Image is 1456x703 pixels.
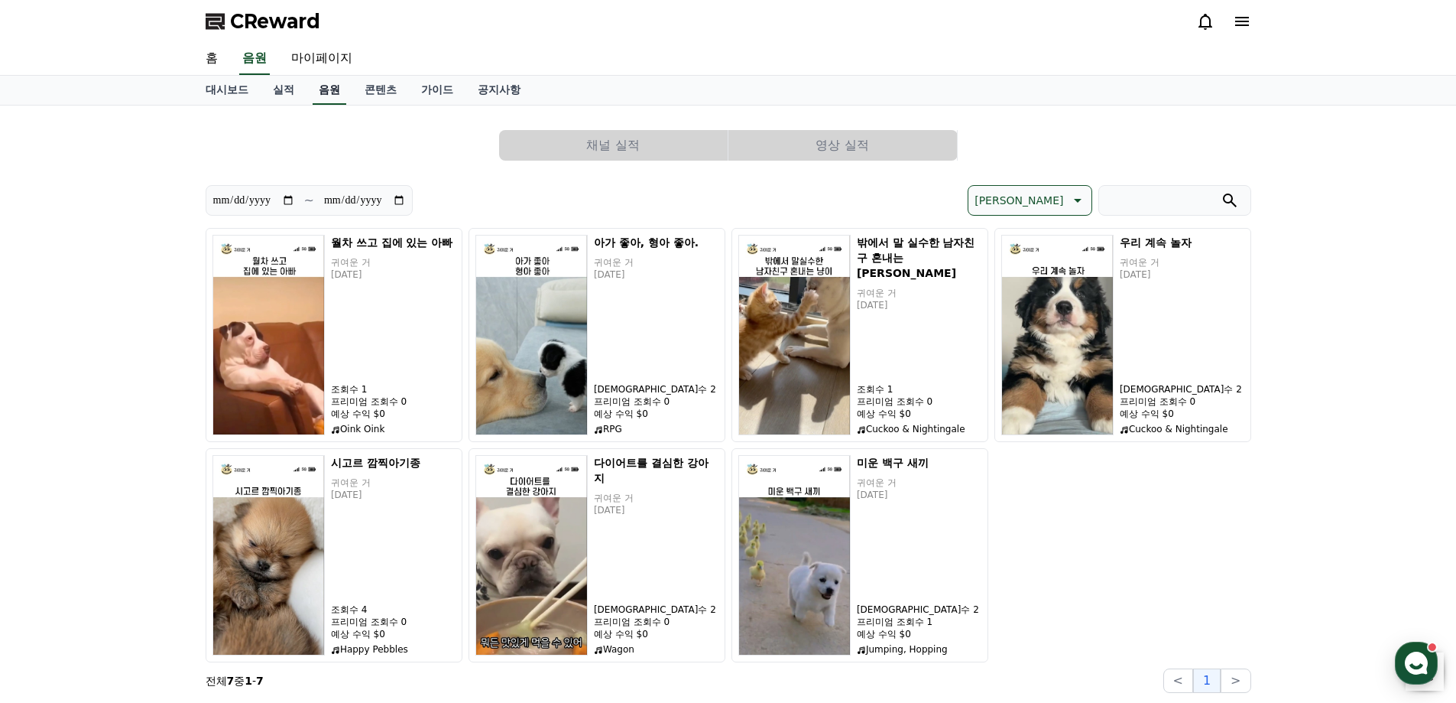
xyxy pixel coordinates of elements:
h5: 미운 백구 새끼 [857,455,981,470]
button: 우리 계속 놀자 우리 계속 놀자 귀여운 거 [DATE] [DEMOGRAPHIC_DATA]수 2 프리미엄 조회수 0 예상 수익 $0 Cuckoo & Nightingale [994,228,1251,442]
p: 귀여운 거 [594,492,718,504]
p: 예상 수익 $0 [1120,408,1244,420]
h5: 밖에서 말 실수한 남자친구 혼내는 [PERSON_NAME] [857,235,981,281]
a: 대시보드 [193,76,261,105]
a: 홈 [5,485,101,523]
p: 귀여운 거 [857,287,981,299]
span: CReward [230,9,320,34]
h5: 우리 계속 놀자 [1120,235,1244,250]
a: 마이페이지 [279,43,365,75]
button: 월차 쓰고 집에 있는 아빠 월차 쓰고 집에 있는 아빠 귀여운 거 [DATE] 조회수 1 프리미엄 조회수 0 예상 수익 $0 Oink Oink [206,228,462,442]
p: [DATE] [1120,269,1244,281]
a: 영상 실적 [728,130,958,161]
button: > [1221,669,1250,693]
p: 프리미엄 조회수 1 [857,616,981,628]
img: 시고르 깜찍아기종 [212,455,325,656]
a: 실적 [261,76,306,105]
p: 귀여운 거 [331,477,456,489]
p: 예상 수익 $0 [331,628,456,640]
button: 밖에서 말 실수한 남자친구 혼내는 냥이 밖에서 말 실수한 남자친구 혼내는 [PERSON_NAME] 귀여운 거 [DATE] 조회수 1 프리미엄 조회수 0 예상 수익 $0 Cuc... [731,228,988,442]
a: CReward [206,9,320,34]
p: Jumping, Hopping [857,643,981,656]
a: 음원 [239,43,270,75]
a: 설정 [197,485,293,523]
p: 귀여운 거 [857,477,981,489]
img: 월차 쓰고 집에 있는 아빠 [212,235,325,435]
p: 프리미엄 조회수 0 [1120,395,1244,408]
button: 시고르 깜찍아기종 시고르 깜찍아기종 귀여운 거 [DATE] 조회수 4 프리미엄 조회수 0 예상 수익 $0 Happy Pebbles [206,448,462,662]
p: [PERSON_NAME] [974,190,1063,211]
img: 우리 계속 놀자 [1001,235,1114,435]
a: 공지사항 [465,76,533,105]
p: RPG [594,423,718,435]
a: 홈 [193,43,230,75]
p: 조회수 1 [331,383,456,395]
p: [DEMOGRAPHIC_DATA]수 2 [857,604,981,616]
a: 음원 [313,76,346,105]
img: 미운 백구 새끼 [738,455,851,656]
img: 다이어트를 결심한 강아지 [475,455,588,656]
p: [DEMOGRAPHIC_DATA]수 2 [594,604,718,616]
p: Cuckoo & Nightingale [1120,423,1244,435]
p: [DATE] [857,299,981,311]
p: 예상 수익 $0 [594,408,718,420]
h5: 월차 쓰고 집에 있는 아빠 [331,235,456,250]
p: 조회수 4 [331,604,456,616]
h5: 다이어트를 결심한 강아지 [594,455,718,486]
strong: 1 [245,675,252,687]
p: [DATE] [857,489,981,501]
button: 채널 실적 [499,130,728,161]
p: 프리미엄 조회수 0 [331,616,456,628]
a: 가이드 [409,76,465,105]
button: [PERSON_NAME] [968,185,1091,216]
p: 귀여운 거 [331,256,456,269]
p: [DATE] [594,504,718,516]
a: 콘텐츠 [352,76,409,105]
p: 프리미엄 조회수 0 [331,395,456,408]
p: Cuckoo & Nightingale [857,423,981,435]
button: 아가 좋아, 형아 좋아. 아가 좋아, 형아 좋아. 귀여운 거 [DATE] [DEMOGRAPHIC_DATA]수 2 프리미엄 조회수 0 예상 수익 $0 RPG [469,228,725,442]
p: 프리미엄 조회수 0 [594,395,718,408]
p: 예상 수익 $0 [857,628,981,640]
button: 1 [1193,669,1221,693]
strong: 7 [227,675,235,687]
p: 프리미엄 조회수 0 [857,395,981,408]
p: 귀여운 거 [594,256,718,269]
strong: 7 [256,675,264,687]
span: 대화 [140,509,158,521]
p: 전체 중 - [206,673,264,688]
button: < [1163,669,1193,693]
p: 조회수 1 [857,383,981,395]
p: [DATE] [331,489,456,501]
p: [DEMOGRAPHIC_DATA]수 2 [594,383,718,395]
p: Wagon [594,643,718,656]
p: 귀여운 거 [1120,256,1244,269]
p: [DATE] [331,269,456,281]
a: 대화 [101,485,197,523]
p: Oink Oink [331,423,456,435]
img: 밖에서 말 실수한 남자친구 혼내는 냥이 [738,235,851,435]
button: 미운 백구 새끼 미운 백구 새끼 귀여운 거 [DATE] [DEMOGRAPHIC_DATA]수 2 프리미엄 조회수 1 예상 수익 $0 Jumping, Hopping [731,448,988,662]
button: 다이어트를 결심한 강아지 다이어트를 결심한 강아지 귀여운 거 [DATE] [DEMOGRAPHIC_DATA]수 2 프리미엄 조회수 0 예상 수익 $0 Wagon [469,448,725,662]
span: 설정 [236,508,255,520]
p: 예상 수익 $0 [331,408,456,420]
h5: 아가 좋아, 형아 좋아. [594,235,718,250]
button: 영상 실적 [728,130,957,161]
p: [DATE] [594,269,718,281]
p: 프리미엄 조회수 0 [594,616,718,628]
span: 홈 [48,508,57,520]
img: 아가 좋아, 형아 좋아. [475,235,588,435]
h5: 시고르 깜찍아기종 [331,455,456,470]
p: ~ [304,191,314,210]
p: 예상 수익 $0 [857,408,981,420]
p: [DEMOGRAPHIC_DATA]수 2 [1120,383,1244,395]
p: Happy Pebbles [331,643,456,656]
p: 예상 수익 $0 [594,628,718,640]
